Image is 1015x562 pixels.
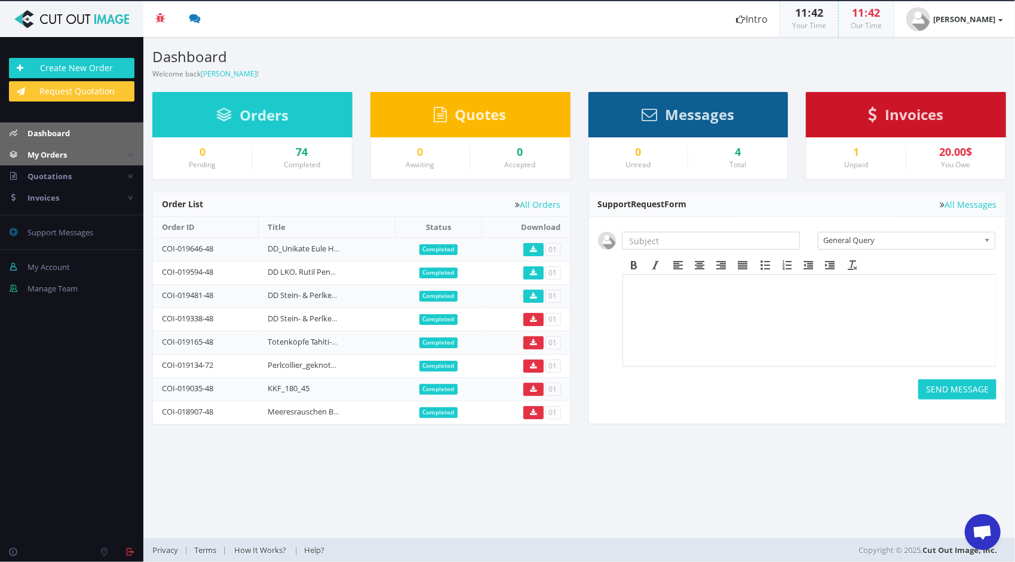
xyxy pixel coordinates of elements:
a: COI-019035-48 [162,383,213,394]
a: 0 [598,146,679,158]
a: Messages [642,112,734,122]
a: Intro [724,1,780,37]
a: COI-019594-48 [162,266,213,277]
span: Order List [162,198,203,210]
small: Unread [625,159,651,170]
th: Title [259,217,395,238]
div: Increase indent [820,257,841,273]
a: DD_Unikate Eule Hippo Elefant Wal Maus [268,243,413,254]
span: General Query [823,232,979,248]
span: Orders [240,105,289,125]
small: Your Time [792,20,826,30]
small: Total [729,159,746,170]
small: Accepted [504,159,535,170]
strong: [PERSON_NAME] [933,14,995,24]
span: My Account [27,262,70,272]
span: Dashboard [27,128,70,139]
input: Subject [622,232,801,250]
a: KKF_180_45 [268,383,309,394]
small: Awaiting [406,159,434,170]
a: 74 [261,146,342,158]
a: How It Works? [226,545,294,555]
a: [PERSON_NAME] [894,1,1015,37]
th: Status [395,217,482,238]
span: 42 [811,5,823,20]
a: COI-018907-48 [162,406,213,417]
a: DD LKO, Rutil Pendel, Steinketten, Koralle-Collier und weitere Raritäten [268,266,517,277]
a: COI-019338-48 [162,313,213,324]
a: 0 [380,146,461,158]
div: Align center [689,257,711,273]
a: Privacy [152,545,184,555]
a: 0 [479,146,560,158]
a: COI-019481-48 [162,290,213,300]
a: Orders [216,112,289,123]
span: How It Works? [234,545,286,555]
a: All Messages [940,200,996,209]
a: COI-019165-48 [162,336,213,347]
a: Help? [298,545,330,555]
img: Cut Out Image [9,10,134,28]
small: You Owe [941,159,970,170]
span: Completed [419,407,458,418]
span: : [864,5,869,20]
img: user_default.jpg [598,232,616,250]
span: Invoices [27,192,59,203]
span: Quotations [27,171,72,182]
span: Completed [419,244,458,255]
a: Cut Out Image, Inc. [922,545,997,555]
div: Align left [668,257,689,273]
div: 4 [697,146,778,158]
a: 0 [162,146,243,158]
a: All Orders [516,200,561,209]
span: Quotes [455,105,507,124]
small: Our Time [851,20,882,30]
div: Decrease indent [798,257,820,273]
a: DD Stein- & Perlketten/Armband, HBR Ringe Outlet [268,313,448,324]
div: Align right [711,257,732,273]
span: Completed [419,268,458,278]
button: SEND MESSAGE [918,379,996,400]
small: Unpaid [844,159,868,170]
a: COI-019646-48 [162,243,213,254]
a: 1 [815,146,896,158]
span: Messages [665,105,734,124]
a: Perlcollier_geknotet_04-2025 [268,360,369,370]
span: Completed [419,291,458,302]
small: Welcome back ! [152,69,259,79]
span: Request [631,198,665,210]
span: Manage Team [27,283,78,294]
a: Meeresrauschen Bandringe [268,406,365,417]
a: Request Quotation [9,81,134,102]
a: [PERSON_NAME] [201,69,257,79]
span: Invoices [885,105,944,124]
div: | | | [152,538,722,562]
span: Support Messages [27,227,93,238]
span: Copyright © 2025, [858,544,997,556]
iframe: Rich Text Area. Press ALT-F9 for menu. Press ALT-F10 for toolbar. Press ALT-0 for help [623,275,996,366]
div: Bold [624,257,645,273]
span: 11 [853,5,864,20]
span: Completed [419,361,458,371]
span: Completed [419,337,458,348]
small: Pending [189,159,216,170]
span: 42 [869,5,881,20]
img: user_default.jpg [906,7,930,31]
h3: Dashboard [152,49,571,65]
a: Invoices [869,112,944,122]
div: Italic [645,257,667,273]
a: Totenköpfe Tahiti-Perle & Herzen Unikat [268,336,409,347]
div: Chat öffnen [965,514,1001,550]
span: My Orders [27,149,67,160]
div: 20.00$ [915,146,996,158]
div: Clear formatting [842,257,864,273]
a: COI-019134-72 [162,360,213,370]
div: Numbered list [777,257,798,273]
th: Download [482,217,569,238]
div: Justify [732,257,754,273]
